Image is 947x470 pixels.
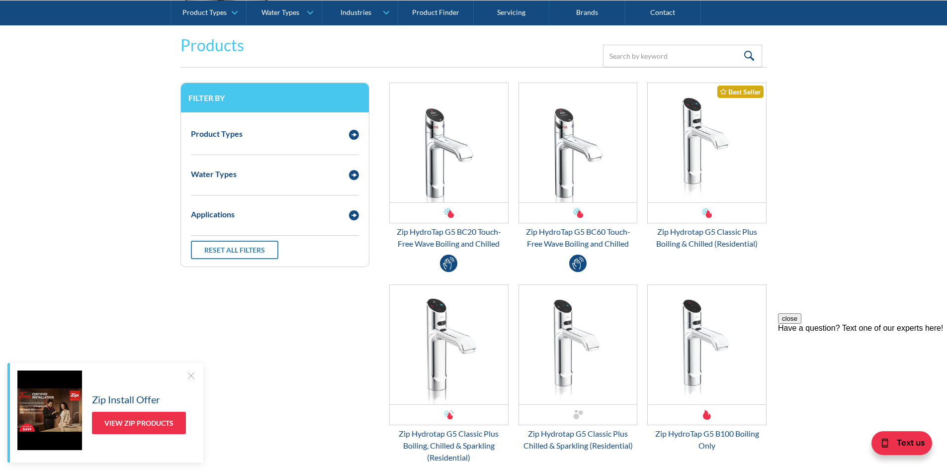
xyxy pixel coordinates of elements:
a: Reset all filters [191,241,278,259]
img: Zip Hydrotap G5 Classic Plus Boiling & Chilled (Residential) [648,83,766,202]
div: Zip Hydrotap G5 Classic Plus Chilled & Sparkling (Residential) [518,428,638,452]
img: Zip HydroTap G5 BC60 Touch-Free Wave Boiling and Chilled [519,83,637,202]
h5: Zip Install Offer [92,392,160,407]
div: Zip HydroTap G5 BC60 Touch-Free Wave Boiling and Chilled [518,226,638,250]
div: Best Seller [717,86,764,98]
div: Water Types [191,168,237,180]
a: Zip Hydrotap G5 Classic Plus Boiling & Chilled (Residential)Best SellerZip Hydrotap G5 Classic Pl... [647,83,767,250]
h3: Filter by [188,93,361,102]
iframe: podium webchat widget bubble [848,420,947,470]
iframe: podium webchat widget prompt [778,313,947,433]
a: Zip Hydrotap G5 Classic Plus Boiling, Chilled & Sparkling (Residential)Zip Hydrotap G5 Classic Pl... [389,284,509,464]
div: Zip HydroTap G5 BC20 Touch-Free Wave Boiling and Chilled [389,226,509,250]
a: Zip HydroTap G5 BC20 Touch-Free Wave Boiling and ChilledZip HydroTap G5 BC20 Touch-Free Wave Boil... [389,83,509,250]
a: Zip HydroTap G5 B100 Boiling OnlyZip HydroTap G5 B100 Boiling Only [647,284,767,452]
img: Zip HydroTap G5 B100 Boiling Only [648,285,766,404]
input: Search by keyword [603,45,762,67]
div: Applications [191,208,235,220]
div: Zip Hydrotap G5 Classic Plus Boiling & Chilled (Residential) [647,226,767,250]
img: Zip Install Offer [17,371,82,450]
div: Water Types [261,8,299,16]
div: Zip Hydrotap G5 Classic Plus Boiling, Chilled & Sparkling (Residential) [389,428,509,464]
div: Product Types [182,8,227,16]
a: Zip Hydrotap G5 Classic Plus Chilled & Sparkling (Residential)Zip Hydrotap G5 Classic Plus Chille... [518,284,638,452]
a: View Zip Products [92,412,186,434]
a: Zip HydroTap G5 BC60 Touch-Free Wave Boiling and ChilledZip HydroTap G5 BC60 Touch-Free Wave Boil... [518,83,638,250]
div: Zip HydroTap G5 B100 Boiling Only [647,428,767,452]
img: Zip Hydrotap G5 Classic Plus Boiling, Chilled & Sparkling (Residential) [390,285,508,404]
img: Zip HydroTap G5 BC20 Touch-Free Wave Boiling and Chilled [390,83,508,202]
div: Industries [341,8,371,16]
div: Product Types [191,128,243,140]
img: Zip Hydrotap G5 Classic Plus Chilled & Sparkling (Residential) [519,285,637,404]
h2: Products [180,33,244,57]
